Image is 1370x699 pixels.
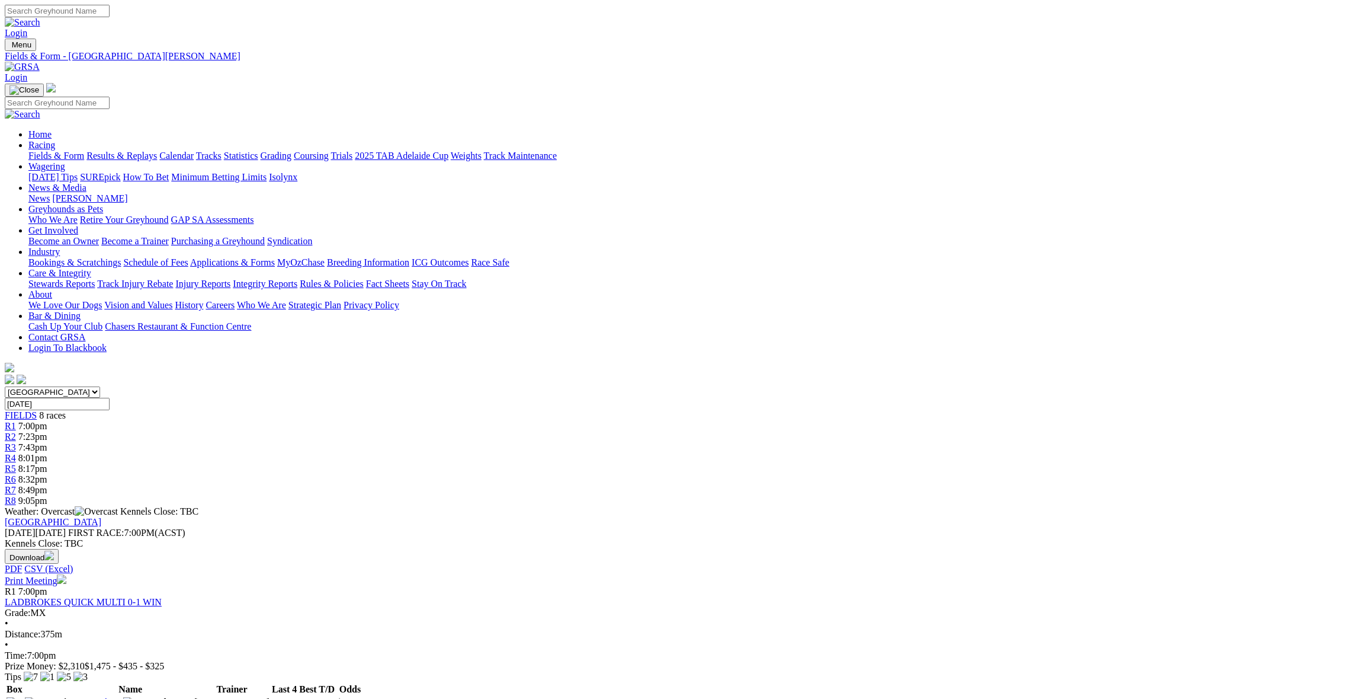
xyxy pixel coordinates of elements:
span: Box [7,684,23,694]
input: Search [5,5,110,17]
img: Overcast [75,506,118,517]
img: Search [5,109,40,120]
span: 7:00pm [18,421,47,431]
a: Fields & Form - [GEOGRAPHIC_DATA][PERSON_NAME] [5,51,1365,62]
a: R7 [5,485,16,495]
div: MX [5,608,1365,618]
a: Login [5,72,27,82]
a: Applications & Forms [190,257,275,267]
a: Privacy Policy [344,300,399,310]
a: SUREpick [80,172,120,182]
th: Best T/D [299,684,335,695]
div: Care & Integrity [28,279,1365,289]
span: R1 [5,586,16,596]
img: download.svg [44,551,54,560]
a: FIELDS [5,410,37,420]
a: Race Safe [471,257,509,267]
a: Care & Integrity [28,268,91,278]
a: Stewards Reports [28,279,95,289]
div: Download [5,564,1365,574]
span: R8 [5,496,16,506]
div: Greyhounds as Pets [28,215,1365,225]
span: Time: [5,650,27,660]
span: 8:32pm [18,474,47,484]
span: 8:01pm [18,453,47,463]
span: $1,475 - $435 - $325 [85,661,165,671]
div: News & Media [28,193,1365,204]
a: R3 [5,442,16,452]
img: twitter.svg [17,375,26,384]
img: 3 [73,672,88,682]
a: Bookings & Scratchings [28,257,121,267]
span: 8 races [39,410,66,420]
div: About [28,300,1365,311]
div: Bar & Dining [28,321,1365,332]
a: Home [28,129,52,139]
th: Odds [336,684,364,695]
th: Last 4 [271,684,297,695]
div: Racing [28,151,1365,161]
span: R1 [5,421,16,431]
a: Breeding Information [327,257,409,267]
a: [GEOGRAPHIC_DATA] [5,517,101,527]
a: Purchasing a Greyhound [171,236,265,246]
a: Cash Up Your Club [28,321,102,331]
span: 7:43pm [18,442,47,452]
a: Get Involved [28,225,78,235]
a: R2 [5,432,16,442]
a: Injury Reports [175,279,230,289]
th: Name [68,684,192,695]
input: Select date [5,398,110,410]
span: [DATE] [5,528,36,538]
a: Fact Sheets [366,279,409,289]
a: Weights [451,151,482,161]
span: [DATE] [5,528,66,538]
span: Menu [12,40,31,49]
span: Distance: [5,629,40,639]
a: Minimum Betting Limits [171,172,267,182]
div: Wagering [28,172,1365,183]
span: Grade: [5,608,31,618]
div: Prize Money: $2,310 [5,661,1365,672]
a: Careers [206,300,235,310]
span: FIRST RACE: [68,528,124,538]
a: Syndication [267,236,312,246]
a: Trials [331,151,352,161]
a: We Love Our Dogs [28,300,102,310]
a: Strategic Plan [288,300,341,310]
div: Kennels Close: TBC [5,538,1365,549]
a: Stay On Track [412,279,466,289]
a: Integrity Reports [233,279,297,289]
img: 7 [24,672,38,682]
a: Isolynx [269,172,297,182]
span: 8:17pm [18,464,47,474]
span: 7:00PM(ACST) [68,528,185,538]
a: Results & Replays [86,151,157,161]
a: Become a Trainer [101,236,169,246]
a: 2025 TAB Adelaide Cup [355,151,448,161]
a: Contact GRSA [28,332,85,342]
a: Wagering [28,161,65,171]
span: Kennels Close: TBC [120,506,198,516]
a: Track Maintenance [484,151,557,161]
span: R4 [5,453,16,463]
img: Close [9,85,39,95]
a: Coursing [294,151,329,161]
a: R6 [5,474,16,484]
div: 7:00pm [5,650,1365,661]
a: R5 [5,464,16,474]
a: Become an Owner [28,236,99,246]
a: Greyhounds as Pets [28,204,103,214]
span: • [5,618,8,628]
a: Industry [28,247,60,257]
img: facebook.svg [5,375,14,384]
a: Chasers Restaurant & Function Centre [105,321,251,331]
span: 9:05pm [18,496,47,506]
a: Track Injury Rebate [97,279,173,289]
a: Grading [261,151,291,161]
